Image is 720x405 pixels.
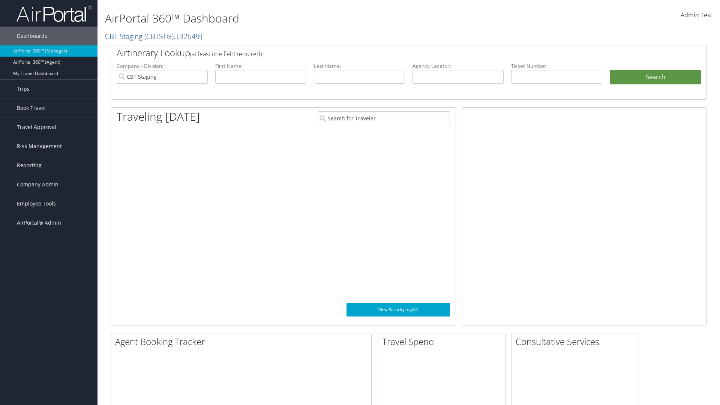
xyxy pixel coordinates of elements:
h2: Agent Booking Tracker [115,335,371,348]
a: CBT Staging [105,31,202,41]
h2: Consultative Services [516,335,639,348]
span: ( CBTSTG ) [144,31,174,41]
a: View SecurityLogic® [346,303,450,316]
span: Company Admin [17,175,58,194]
span: Trips [17,79,30,98]
span: Employee Tools [17,194,56,213]
button: Search [610,70,701,85]
h2: Airtinerary Lookup [117,46,651,59]
span: AirPortal® Admin [17,213,61,232]
span: Dashboards [17,27,47,45]
label: First Name: [215,62,306,70]
span: , [ 32649 ] [174,31,202,41]
h1: AirPortal 360™ Dashboard [105,10,510,26]
span: Risk Management [17,137,62,156]
span: (at least one field required) [190,50,262,58]
img: airportal-logo.png [16,5,91,22]
label: Company - Division: [117,62,208,70]
span: Admin Test [681,11,712,19]
span: Reporting [17,156,42,175]
input: Search for Traveler [318,111,450,125]
h1: Traveling [DATE] [117,109,200,124]
a: Admin Test [681,4,712,27]
span: Travel Approval [17,118,56,136]
h2: Travel Spend [382,335,505,348]
label: Last Name: [314,62,405,70]
span: Book Travel [17,99,46,117]
label: Ticket Number: [511,62,602,70]
label: Agency Locator: [412,62,504,70]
